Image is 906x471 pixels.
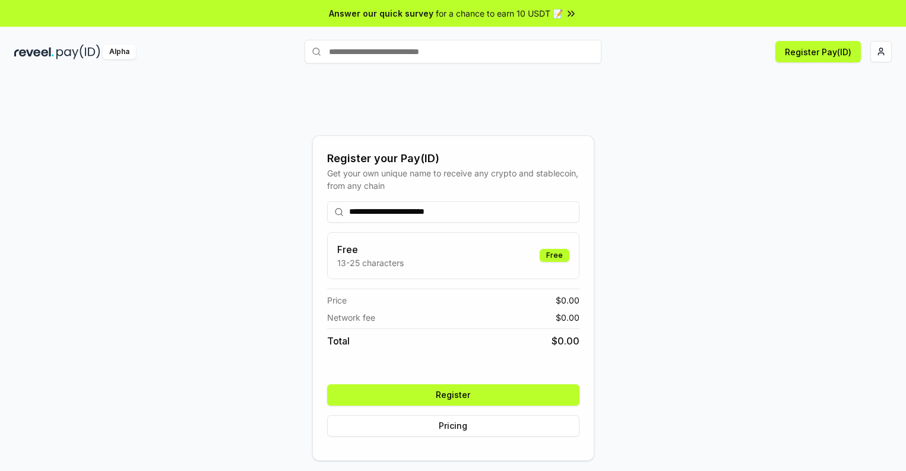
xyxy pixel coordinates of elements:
[327,150,579,167] div: Register your Pay(ID)
[329,7,433,20] span: Answer our quick survey
[556,311,579,324] span: $ 0.00
[327,294,347,306] span: Price
[436,7,563,20] span: for a chance to earn 10 USDT 📝
[552,334,579,348] span: $ 0.00
[327,415,579,437] button: Pricing
[327,167,579,192] div: Get your own unique name to receive any crypto and stablecoin, from any chain
[56,45,100,59] img: pay_id
[14,45,54,59] img: reveel_dark
[775,41,861,62] button: Register Pay(ID)
[327,311,375,324] span: Network fee
[337,257,404,269] p: 13-25 characters
[540,249,569,262] div: Free
[327,384,579,406] button: Register
[556,294,579,306] span: $ 0.00
[327,334,350,348] span: Total
[103,45,136,59] div: Alpha
[337,242,404,257] h3: Free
